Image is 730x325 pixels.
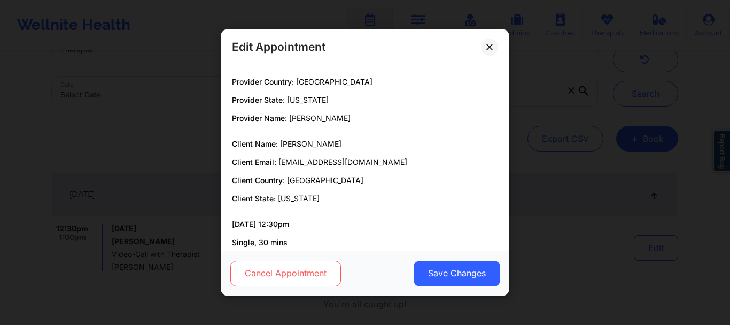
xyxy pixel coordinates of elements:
span: [GEOGRAPHIC_DATA] [287,176,363,185]
p: Client Name: [232,139,498,149]
span: [PERSON_NAME] [280,139,341,148]
span: [EMAIL_ADDRESS][DOMAIN_NAME] [278,157,407,167]
p: Client State: [232,193,498,204]
p: Single, 30 mins [232,237,498,248]
span: [US_STATE] [287,95,329,104]
p: Provider Country: [232,77,498,87]
p: [DATE] 12:30pm [232,219,498,230]
p: Client Country: [232,175,498,186]
span: [GEOGRAPHIC_DATA] [296,77,372,86]
p: Provider Name: [232,113,498,124]
button: Cancel Appointment [230,261,341,286]
span: [US_STATE] [278,194,320,203]
h2: Edit Appointment [232,40,325,54]
button: Save Changes [414,261,500,286]
p: Provider State: [232,95,498,105]
span: [PERSON_NAME] [289,114,351,123]
p: Client Email: [232,157,498,168]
